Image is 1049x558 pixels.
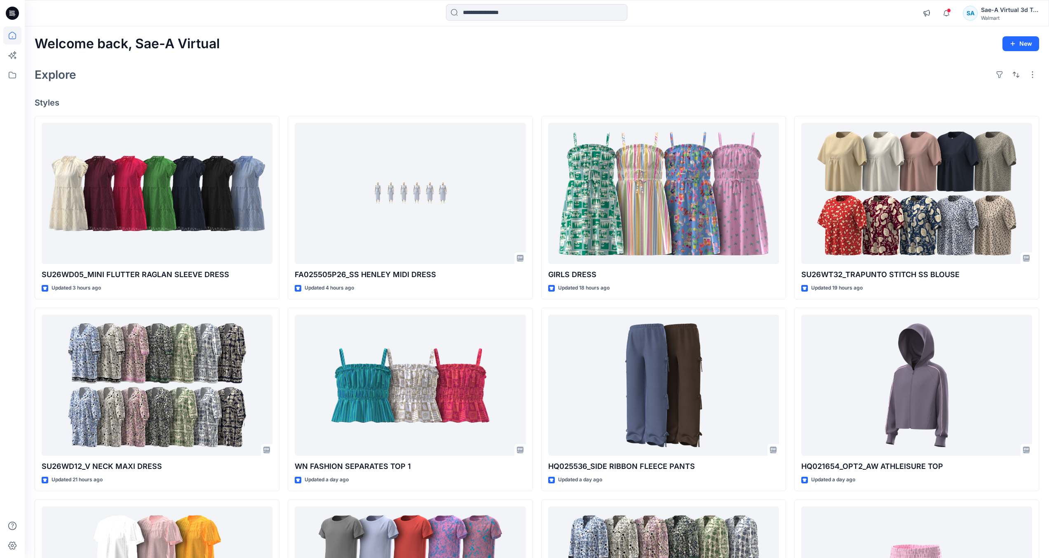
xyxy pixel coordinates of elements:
a: SU26WD12_V NECK MAXI DRESS [42,315,272,456]
div: Walmart [981,15,1039,21]
p: FA025505P26_SS HENLEY MIDI DRESS [295,269,526,280]
a: WN FASHION SEPARATES TOP 1 [295,315,526,456]
p: Updated a day ago [305,476,349,484]
p: WN FASHION SEPARATES TOP 1 [295,461,526,472]
p: Updated a day ago [558,476,602,484]
p: Updated 21 hours ago [52,476,103,484]
p: Updated a day ago [811,476,855,484]
h2: Welcome back, Sae-A Virtual [35,36,220,52]
button: New [1002,36,1039,51]
a: GIRLS DRESS [548,123,779,264]
p: Updated 18 hours ago [558,284,610,292]
div: Sae-A Virtual 3d Team [981,5,1039,15]
p: Updated 4 hours ago [305,284,354,292]
a: HQ021654_OPT2_AW ATHLEISURE TOP [801,315,1032,456]
p: GIRLS DRESS [548,269,779,280]
p: Updated 19 hours ago [811,284,863,292]
p: HQ025536_SIDE RIBBON FLEECE PANTS [548,461,779,472]
div: SA [963,6,978,21]
p: SU26WT32_TRAPUNTO STITCH SS BLOUSE [801,269,1032,280]
p: SU26WD05_MINI FLUTTER RAGLAN SLEEVE DRESS [42,269,272,280]
p: HQ021654_OPT2_AW ATHLEISURE TOP [801,461,1032,472]
a: SU26WD05_MINI FLUTTER RAGLAN SLEEVE DRESS [42,123,272,264]
a: HQ025536_SIDE RIBBON FLEECE PANTS [548,315,779,456]
a: SU26WT32_TRAPUNTO STITCH SS BLOUSE [801,123,1032,264]
p: Updated 3 hours ago [52,284,101,292]
h2: Explore [35,68,76,81]
p: SU26WD12_V NECK MAXI DRESS [42,461,272,472]
a: FA025505P26_SS HENLEY MIDI DRESS [295,123,526,264]
h4: Styles [35,98,1039,108]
